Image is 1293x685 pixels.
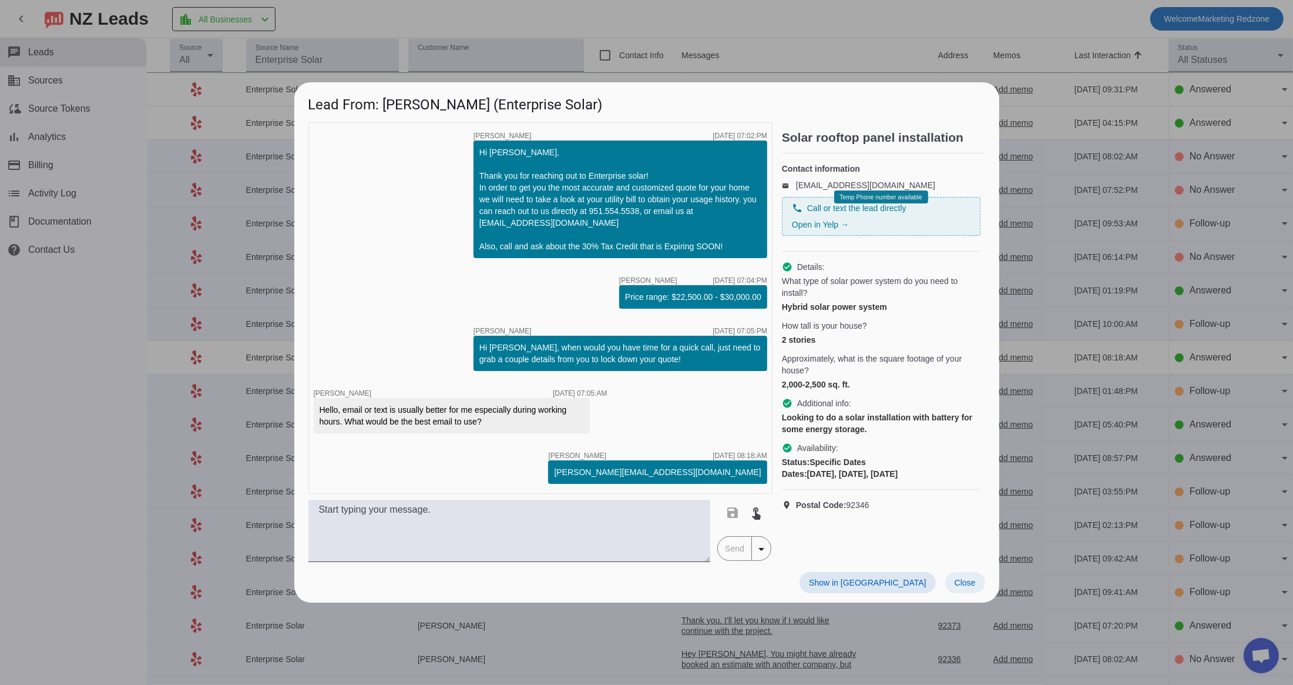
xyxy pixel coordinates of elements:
[713,328,767,335] div: [DATE] 07:05:PM
[797,261,825,273] span: Details:
[479,146,761,252] div: Hi [PERSON_NAME], Thank you for reaching out to Enterprise solar! In order to get you the most ac...
[554,466,761,478] div: [PERSON_NAME][EMAIL_ADDRESS][DOMAIN_NAME]
[782,320,867,332] span: How tall is your house?
[796,181,935,190] a: [EMAIL_ADDRESS][DOMAIN_NAME]
[782,500,796,510] mat-icon: location_on
[839,194,922,201] span: Temp Phone number available
[320,404,584,427] div: Hello, email or text is usually better for me especially during working hours. What would be the ...
[479,342,761,365] div: Hi [PERSON_NAME], when would you have time for a quick call, just need to grab a couple details f...
[782,398,792,409] mat-icon: check_circle
[713,452,767,459] div: [DATE] 08:18:AM
[782,379,980,390] div: 2,000-2,500 sq. ft.
[754,542,768,556] mat-icon: arrow_drop_down
[782,353,980,376] span: Approximately, what is the square footage of your house?
[314,389,372,397] span: [PERSON_NAME]
[792,203,802,213] mat-icon: phone
[782,468,980,480] div: [DATE], [DATE], [DATE]
[807,202,906,214] span: Call or text the lead directly
[749,506,763,520] mat-icon: touch_app
[782,469,807,479] strong: Dates:
[782,275,980,299] span: What type of solar power system do you need to install?
[713,132,767,139] div: [DATE] 07:02:PM
[782,443,792,453] mat-icon: check_circle
[797,442,838,454] span: Availability:
[796,500,847,510] strong: Postal Code:
[792,220,849,229] a: Open in Yelp →
[782,182,796,188] mat-icon: email
[782,262,792,272] mat-icon: check_circle
[294,82,999,122] h1: Lead From: [PERSON_NAME] (Enterprise Solar)
[809,578,926,587] span: Show in [GEOGRAPHIC_DATA]
[782,456,980,468] div: Specific Dates
[782,457,810,467] strong: Status:
[473,132,532,139] span: [PERSON_NAME]
[473,328,532,335] span: [PERSON_NAME]
[800,572,935,593] button: Show in [GEOGRAPHIC_DATA]
[782,334,980,346] div: 2 stories
[796,499,869,511] span: 92346
[782,412,980,435] div: Looking to do a solar installation with battery for some energy storage.
[782,163,980,175] h4: Contact information
[782,301,980,313] div: Hybrid solar power system
[945,572,985,593] button: Close
[619,277,677,284] span: [PERSON_NAME]
[713,277,767,284] div: [DATE] 07:04:PM
[548,452,606,459] span: [PERSON_NAME]
[625,291,761,303] div: Price range: $22,500.00 - $30,000.00
[782,132,985,143] h2: Solar rooftop panel installation
[797,397,851,409] span: Additional info:
[955,578,976,587] span: Close
[553,390,607,397] div: [DATE] 07:05:AM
